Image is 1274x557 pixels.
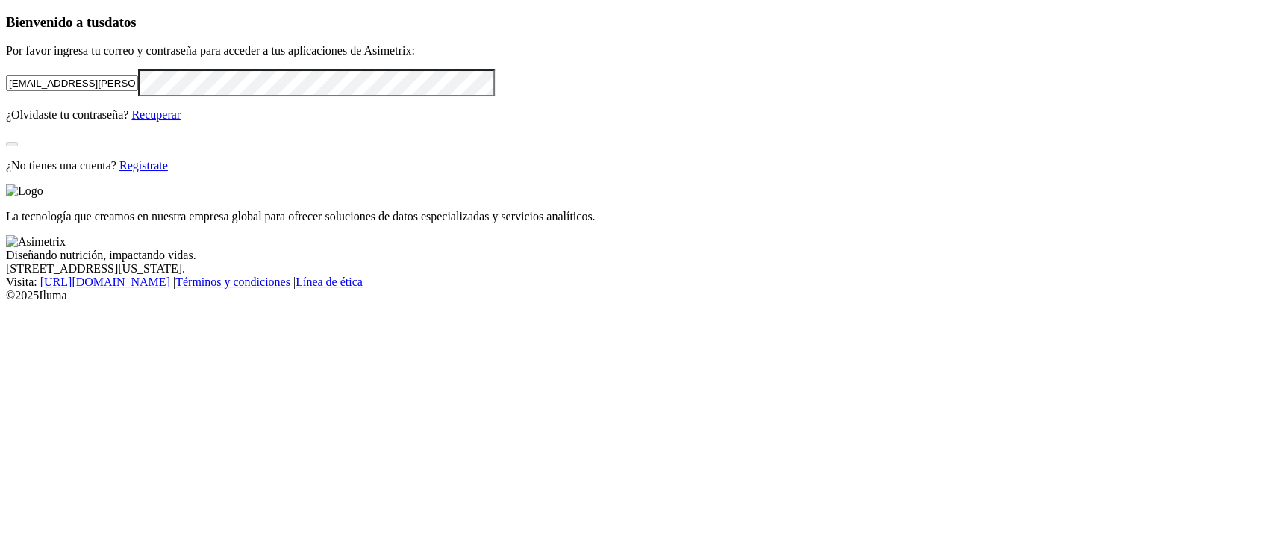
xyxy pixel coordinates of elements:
img: Asimetrix [6,235,66,249]
a: Términos y condiciones [175,276,290,288]
div: Visita : | | [6,276,1268,289]
div: © 2025 Iluma [6,289,1268,302]
div: Diseñando nutrición, impactando vidas. [6,249,1268,262]
p: ¿Olvidaste tu contraseña? [6,108,1268,122]
img: Logo [6,184,43,198]
span: datos [104,14,137,30]
a: Recuperar [131,108,181,121]
div: [STREET_ADDRESS][US_STATE]. [6,262,1268,276]
a: Regístrate [119,159,168,172]
p: Por favor ingresa tu correo y contraseña para acceder a tus aplicaciones de Asimetrix: [6,44,1268,57]
h3: Bienvenido a tus [6,14,1268,31]
p: La tecnología que creamos en nuestra empresa global para ofrecer soluciones de datos especializad... [6,210,1268,223]
input: Tu correo [6,75,138,91]
a: [URL][DOMAIN_NAME] [40,276,170,288]
a: Línea de ética [296,276,363,288]
p: ¿No tienes una cuenta? [6,159,1268,172]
